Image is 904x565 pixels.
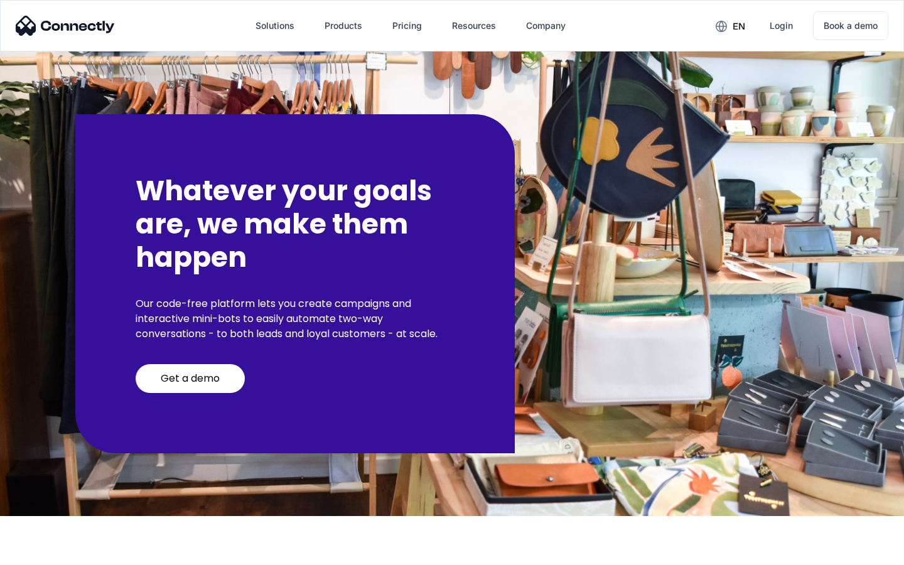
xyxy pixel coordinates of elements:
[256,17,294,35] div: Solutions
[136,175,455,274] h2: Whatever your goals are, we make them happen
[161,372,220,385] div: Get a demo
[760,11,803,41] a: Login
[16,16,115,36] img: Connectly Logo
[13,543,75,561] aside: Language selected: English
[382,11,432,41] a: Pricing
[25,543,75,561] ul: Language list
[452,17,496,35] div: Resources
[136,364,245,393] a: Get a demo
[526,17,566,35] div: Company
[136,296,455,342] p: Our code-free platform lets you create campaigns and interactive mini-bots to easily automate two...
[813,11,888,40] a: Book a demo
[392,17,422,35] div: Pricing
[770,17,793,35] div: Login
[733,18,745,35] div: en
[325,17,362,35] div: Products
